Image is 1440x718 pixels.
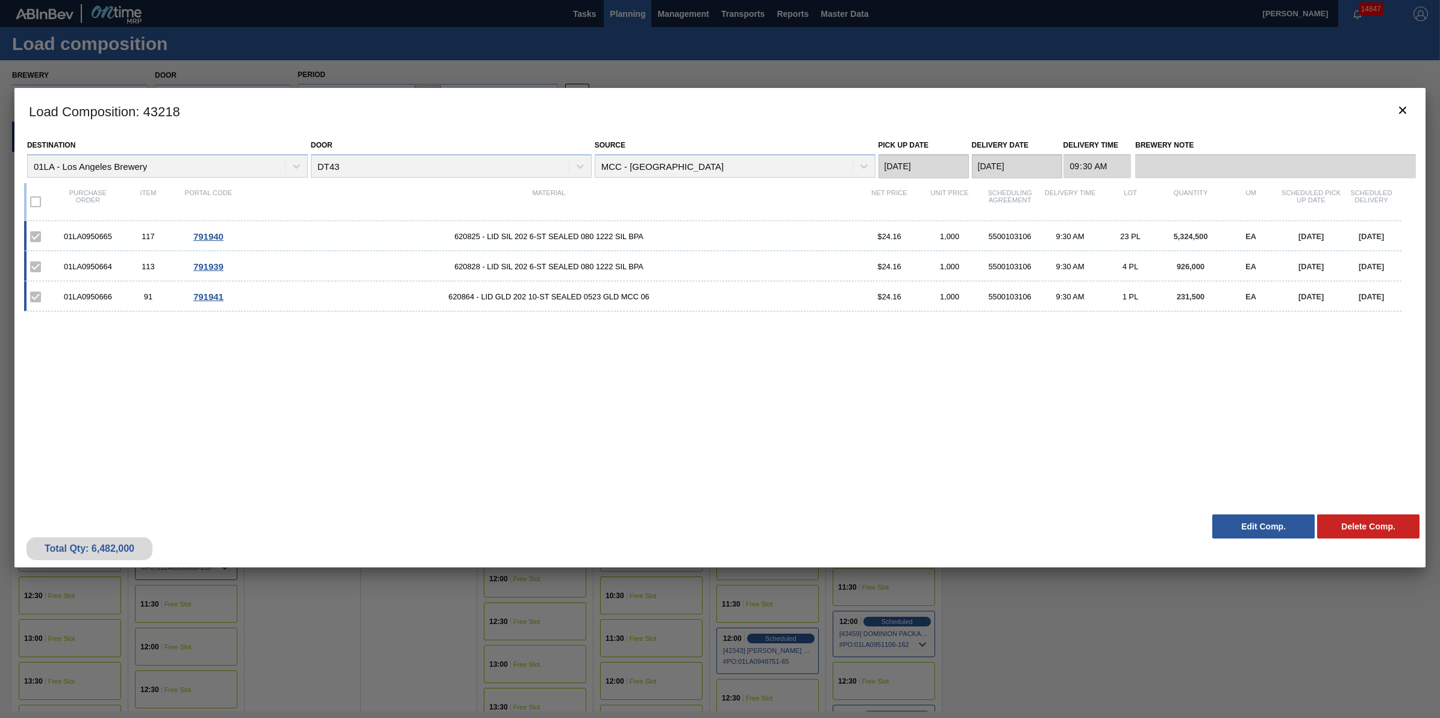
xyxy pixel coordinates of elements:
div: 91 [118,292,178,301]
div: Material [239,189,859,214]
div: Net Price [859,189,919,214]
div: Purchase order [58,189,118,214]
span: 5,324,500 [1174,232,1208,241]
div: Quantity [1160,189,1221,214]
div: 5500103106 [980,262,1040,271]
div: 01LA0950666 [58,292,118,301]
div: 1,000 [919,292,980,301]
div: Portal code [178,189,239,214]
label: Source [595,141,625,149]
div: UM [1221,189,1281,214]
span: 620825 - LID SIL 202 6-ST SEALED 080 1222 SIL BPA [239,232,859,241]
div: $24.16 [859,262,919,271]
div: Scheduled Delivery [1341,189,1401,214]
div: Go to Order [178,261,239,272]
div: Go to Order [178,231,239,242]
div: 4 PL [1100,262,1160,271]
div: Scheduling Agreement [980,189,1040,214]
label: Delivery Date [972,141,1028,149]
span: [DATE] [1298,262,1324,271]
span: EA [1245,262,1256,271]
div: 1,000 [919,232,980,241]
div: Delivery Time [1040,189,1100,214]
div: 01LA0950664 [58,262,118,271]
span: 620864 - LID GLD 202 10-ST SEALED 0523 GLD MCC 06 [239,292,859,301]
div: 5500103106 [980,292,1040,301]
button: Edit Comp. [1212,514,1315,538]
span: 926,000 [1177,262,1204,271]
div: Total Qty: 6,482,000 [36,543,143,554]
span: 791941 [193,292,224,302]
label: Delivery Time [1063,137,1132,154]
div: 5500103106 [980,232,1040,241]
div: 9:30 AM [1040,262,1100,271]
div: 117 [118,232,178,241]
div: Unit Price [919,189,980,214]
div: $24.16 [859,232,919,241]
div: 01LA0950665 [58,232,118,241]
span: [DATE] [1359,262,1384,271]
input: mm/dd/yyyy [972,154,1062,178]
div: Scheduled Pick up Date [1281,189,1341,214]
div: Lot [1100,189,1160,214]
div: $24.16 [859,292,919,301]
span: EA [1245,232,1256,241]
input: mm/dd/yyyy [878,154,969,178]
div: 9:30 AM [1040,292,1100,301]
label: Pick up Date [878,141,929,149]
div: Go to Order [178,292,239,302]
button: Delete Comp. [1317,514,1420,538]
span: 231,500 [1177,292,1204,301]
label: Destination [27,141,75,149]
span: 620828 - LID SIL 202 6-ST SEALED 080 1222 SIL BPA [239,262,859,271]
div: 23 PL [1100,232,1160,241]
div: Item [118,189,178,214]
div: 9:30 AM [1040,232,1100,241]
span: EA [1245,292,1256,301]
span: [DATE] [1298,232,1324,241]
h3: Load Composition : 43218 [14,88,1426,134]
div: 1,000 [919,262,980,271]
span: 791939 [193,261,224,272]
div: 1 PL [1100,292,1160,301]
label: Brewery Note [1135,137,1416,154]
span: [DATE] [1298,292,1324,301]
label: Door [311,141,333,149]
div: 113 [118,262,178,271]
span: 791940 [193,231,224,242]
span: [DATE] [1359,232,1384,241]
span: [DATE] [1359,292,1384,301]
